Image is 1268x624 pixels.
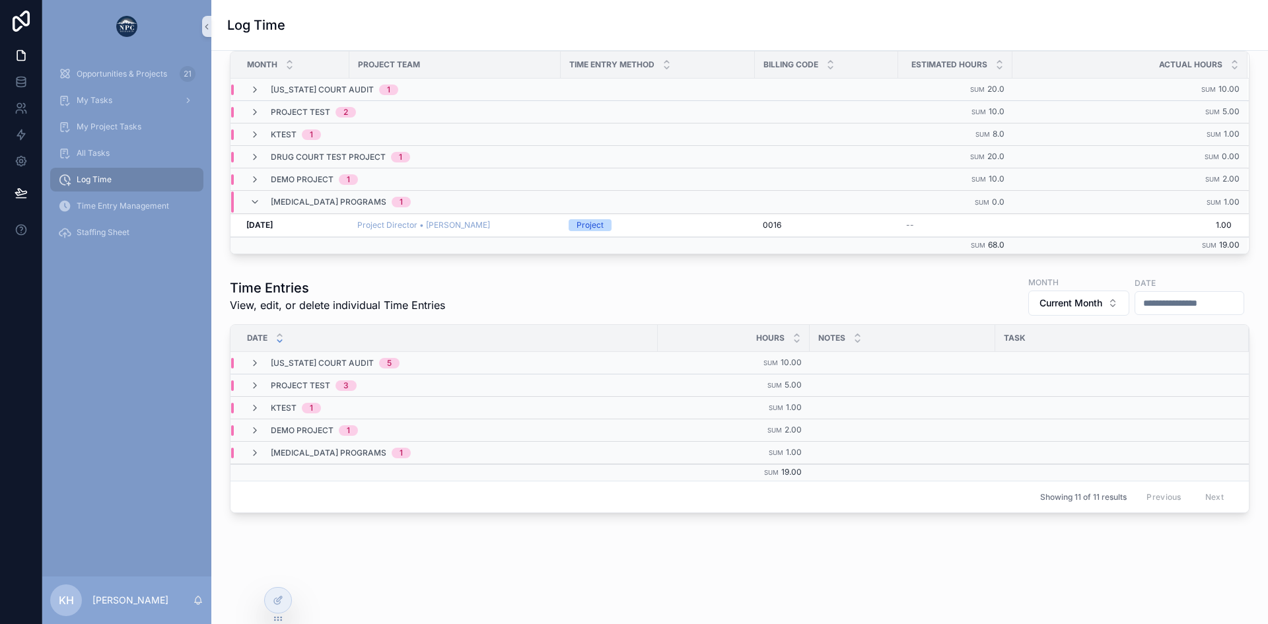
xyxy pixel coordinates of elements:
a: My Project Tasks [50,115,203,139]
a: Log Time [50,168,203,191]
div: scrollable content [42,53,211,261]
small: Sum [1207,199,1221,206]
span: 10.00 [1218,84,1240,94]
a: Time Entry Management [50,194,203,218]
div: 1 [400,197,403,207]
a: 1.00 [1013,220,1232,230]
small: Sum [1201,86,1216,93]
span: Estimated Hours [911,59,987,70]
span: 10.0 [989,174,1004,184]
a: [DATE] [246,220,341,230]
div: 1 [399,152,402,162]
label: Date [1135,277,1156,289]
button: Select Button [1028,291,1129,316]
div: 1 [347,174,350,185]
span: Project Team [358,59,420,70]
div: Project [577,219,604,231]
span: Billing Code [763,59,818,70]
a: Opportunities & Projects21 [50,62,203,86]
span: 0016 [763,220,781,230]
span: Showing 11 of 11 results [1040,492,1127,503]
small: Sum [1205,176,1220,183]
small: Sum [971,242,985,249]
small: Sum [970,86,985,93]
span: -- [906,220,914,230]
span: View, edit, or delete individual Time Entries [230,297,445,313]
a: All Tasks [50,141,203,165]
span: 1.00 [1224,129,1240,139]
span: Notes [818,333,845,343]
div: 1 [347,425,350,436]
a: Project Director • [PERSON_NAME] [357,220,553,230]
span: KTEST [271,403,297,413]
span: All Tasks [77,148,110,158]
small: Sum [769,404,783,411]
span: [MEDICAL_DATA] Programs [271,197,386,207]
span: [MEDICAL_DATA] Programs [271,448,386,458]
span: Time Entry Management [77,201,169,211]
span: Task [1004,333,1026,343]
strong: [DATE] [246,220,273,230]
small: Sum [763,359,778,366]
a: Project Director • [PERSON_NAME] [357,220,490,230]
span: 1.00 [786,402,802,412]
small: Sum [767,427,782,434]
span: 20.0 [987,84,1004,94]
small: Sum [975,199,989,206]
a: 0016 [763,220,890,230]
span: [US_STATE] Court Audit [271,358,374,368]
span: Project Test [271,107,330,118]
span: Time Entry Method [569,59,654,70]
div: 3 [343,380,349,391]
img: App logo [116,16,137,37]
small: Sum [1205,108,1220,116]
span: Project Test [271,380,330,391]
div: 21 [180,66,195,82]
span: 68.0 [988,240,1004,250]
a: Staffing Sheet [50,221,203,244]
span: My Tasks [77,95,112,106]
small: Sum [769,449,783,456]
span: 2.00 [1222,174,1240,184]
small: Sum [970,153,985,160]
span: Demo Project [271,174,334,185]
span: 1.00 [1224,197,1240,207]
span: Hours [756,333,785,343]
div: 1 [310,129,313,140]
span: Date [247,333,267,343]
span: 2.00 [785,425,802,434]
a: -- [906,220,1004,230]
span: 0.00 [1222,151,1240,161]
a: Project [569,219,747,231]
p: [PERSON_NAME] [92,594,168,607]
span: Log Time [77,174,112,185]
span: 20.0 [987,151,1004,161]
small: Sum [767,382,782,389]
span: KTEST [271,129,297,140]
div: 5 [387,358,392,368]
span: [US_STATE] Court Audit [271,85,374,95]
div: 1 [387,85,390,95]
span: My Project Tasks [77,121,141,132]
small: Sum [975,131,990,138]
span: 10.00 [781,357,802,367]
small: Sum [971,108,986,116]
small: Sum [1202,242,1216,249]
span: Opportunities & Projects [77,69,167,79]
span: Staffing Sheet [77,227,129,238]
span: 19.00 [781,467,802,477]
span: Demo Project [271,425,334,436]
small: Sum [764,469,779,476]
div: 1 [400,448,403,458]
span: 5.00 [1222,106,1240,116]
span: Current Month [1039,296,1102,310]
a: My Tasks [50,88,203,112]
span: Actual Hours [1159,59,1222,70]
span: 5.00 [785,380,802,390]
span: 0.0 [992,197,1004,207]
div: 1 [310,403,313,413]
small: Sum [1205,153,1219,160]
span: 8.0 [993,129,1004,139]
